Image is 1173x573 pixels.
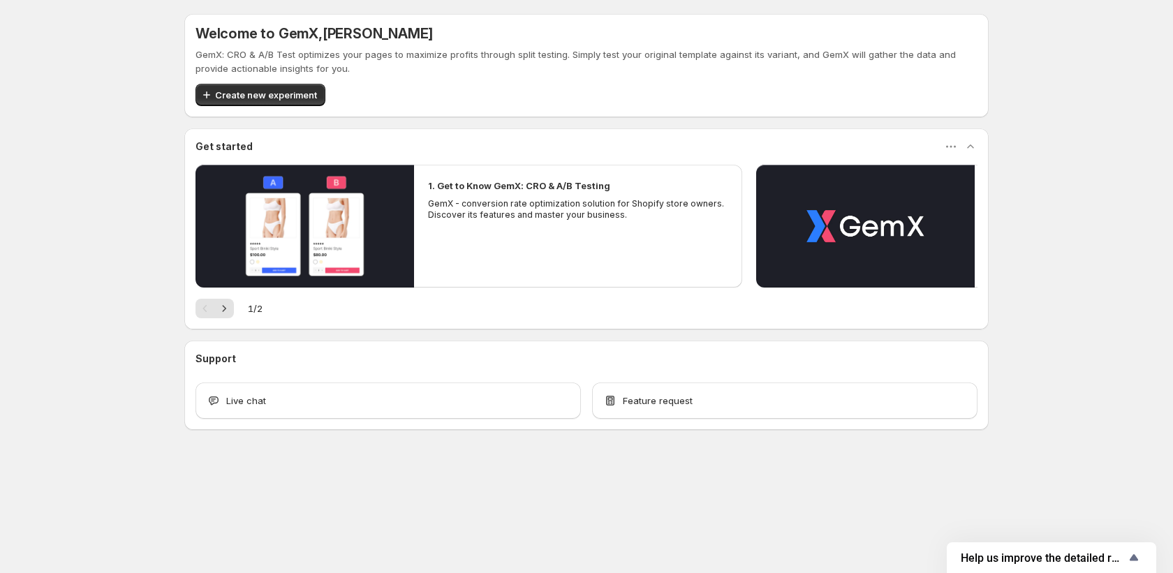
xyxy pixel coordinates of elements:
[195,140,253,154] h3: Get started
[756,165,975,288] button: Play video
[961,551,1126,565] span: Help us improve the detailed report for A/B campaigns
[195,84,325,106] button: Create new experiment
[961,549,1142,566] button: Show survey - Help us improve the detailed report for A/B campaigns
[195,165,414,288] button: Play video
[215,88,317,102] span: Create new experiment
[623,394,693,408] span: Feature request
[195,47,977,75] p: GemX: CRO & A/B Test optimizes your pages to maximize profits through split testing. Simply test ...
[226,394,266,408] span: Live chat
[428,198,728,221] p: GemX - conversion rate optimization solution for Shopify store owners. Discover its features and ...
[318,25,433,42] span: , [PERSON_NAME]
[214,299,234,318] button: Next
[195,352,236,366] h3: Support
[428,179,610,193] h2: 1. Get to Know GemX: CRO & A/B Testing
[195,299,234,318] nav: Pagination
[248,302,263,315] span: 1 / 2
[195,25,433,42] h5: Welcome to GemX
